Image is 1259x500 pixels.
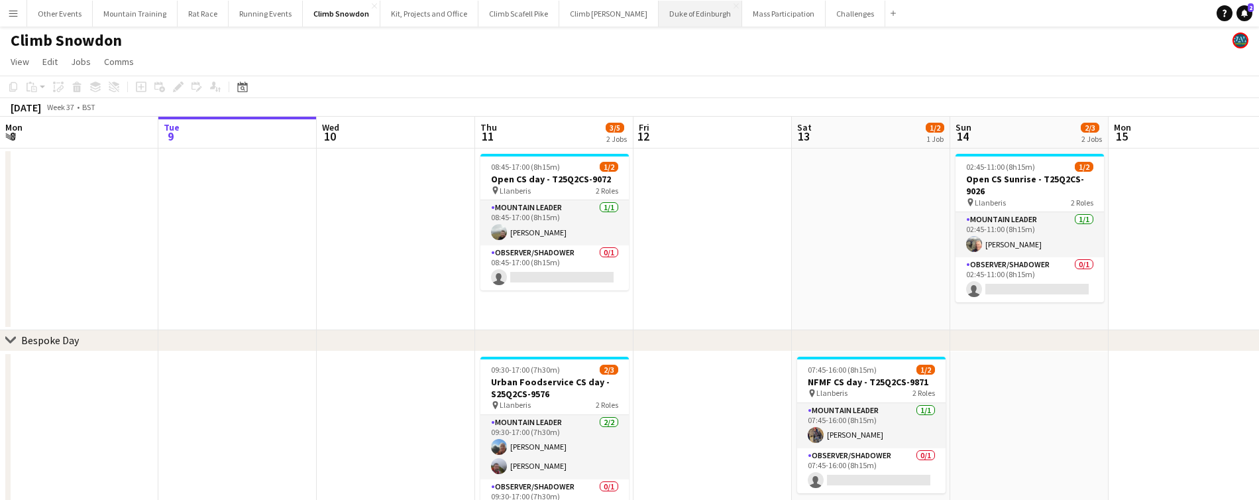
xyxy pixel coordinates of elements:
[162,129,180,144] span: 9
[93,1,178,27] button: Mountain Training
[826,1,885,27] button: Challenges
[1081,134,1102,144] div: 2 Jobs
[795,129,812,144] span: 13
[178,1,229,27] button: Rat Race
[21,334,79,347] div: Bespoke Day
[816,388,848,398] span: Llanberis
[1248,3,1254,12] span: 2
[480,121,497,133] span: Thu
[596,400,618,410] span: 2 Roles
[380,1,478,27] button: Kit, Projects and Office
[164,121,180,133] span: Tue
[104,56,134,68] span: Comms
[229,1,303,27] button: Running Events
[1071,198,1093,208] span: 2 Roles
[559,1,659,27] button: Climb [PERSON_NAME]
[27,1,93,27] button: Other Events
[500,186,531,196] span: Llanberis
[639,121,649,133] span: Fri
[797,357,946,493] app-job-card: 07:45-16:00 (8h15m)1/2NFMF CS day - T25Q2CS-9871 Llanberis2 RolesMountain Leader1/107:45-16:00 (8...
[926,123,944,133] span: 1/2
[480,154,629,290] app-job-card: 08:45-17:00 (8h15m)1/2Open CS day - T25Q2CS-9072 Llanberis2 RolesMountain Leader1/108:45-17:00 (8...
[606,134,627,144] div: 2 Jobs
[478,1,559,27] button: Climb Scafell Pike
[491,365,560,375] span: 09:30-17:00 (7h30m)
[600,162,618,172] span: 1/2
[44,102,77,112] span: Week 37
[975,198,1006,208] span: Llanberis
[480,200,629,245] app-card-role: Mountain Leader1/108:45-17:00 (8h15m)[PERSON_NAME]
[42,56,58,68] span: Edit
[5,121,23,133] span: Mon
[797,376,946,388] h3: NFMF CS day - T25Q2CS-9871
[322,121,339,133] span: Wed
[320,129,339,144] span: 10
[480,173,629,185] h3: Open CS day - T25Q2CS-9072
[954,129,971,144] span: 14
[1236,5,1252,21] a: 2
[742,1,826,27] button: Mass Participation
[797,448,946,493] app-card-role: Observer/Shadower0/107:45-16:00 (8h15m)
[1232,32,1248,48] app-user-avatar: Staff RAW Adventures
[797,121,812,133] span: Sat
[66,53,96,70] a: Jobs
[37,53,63,70] a: Edit
[1081,123,1099,133] span: 2/3
[966,162,1035,172] span: 02:45-11:00 (8h15m)
[303,1,380,27] button: Climb Snowdon
[491,162,560,172] span: 08:45-17:00 (8h15m)
[808,365,877,375] span: 07:45-16:00 (8h15m)
[1114,121,1131,133] span: Mon
[956,121,971,133] span: Sun
[956,154,1104,302] app-job-card: 02:45-11:00 (8h15m)1/2Open CS Sunrise - T25Q2CS-9026 Llanberis2 RolesMountain Leader1/102:45-11:0...
[82,102,95,112] div: BST
[606,123,624,133] span: 3/5
[478,129,497,144] span: 11
[500,400,531,410] span: Llanberis
[797,403,946,448] app-card-role: Mountain Leader1/107:45-16:00 (8h15m)[PERSON_NAME]
[637,129,649,144] span: 12
[926,134,944,144] div: 1 Job
[99,53,139,70] a: Comms
[912,388,935,398] span: 2 Roles
[11,56,29,68] span: View
[1112,129,1131,144] span: 15
[5,53,34,70] a: View
[480,376,629,400] h3: Urban Foodservice CS day - S25Q2CS-9576
[916,365,935,375] span: 1/2
[3,129,23,144] span: 8
[659,1,742,27] button: Duke of Edinburgh
[956,173,1104,197] h3: Open CS Sunrise - T25Q2CS-9026
[480,245,629,290] app-card-role: Observer/Shadower0/108:45-17:00 (8h15m)
[71,56,91,68] span: Jobs
[956,212,1104,257] app-card-role: Mountain Leader1/102:45-11:00 (8h15m)[PERSON_NAME]
[11,31,122,50] h1: Climb Snowdon
[480,415,629,479] app-card-role: Mountain Leader2/209:30-17:00 (7h30m)[PERSON_NAME][PERSON_NAME]
[600,365,618,375] span: 2/3
[596,186,618,196] span: 2 Roles
[956,257,1104,302] app-card-role: Observer/Shadower0/102:45-11:00 (8h15m)
[1075,162,1093,172] span: 1/2
[11,101,41,114] div: [DATE]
